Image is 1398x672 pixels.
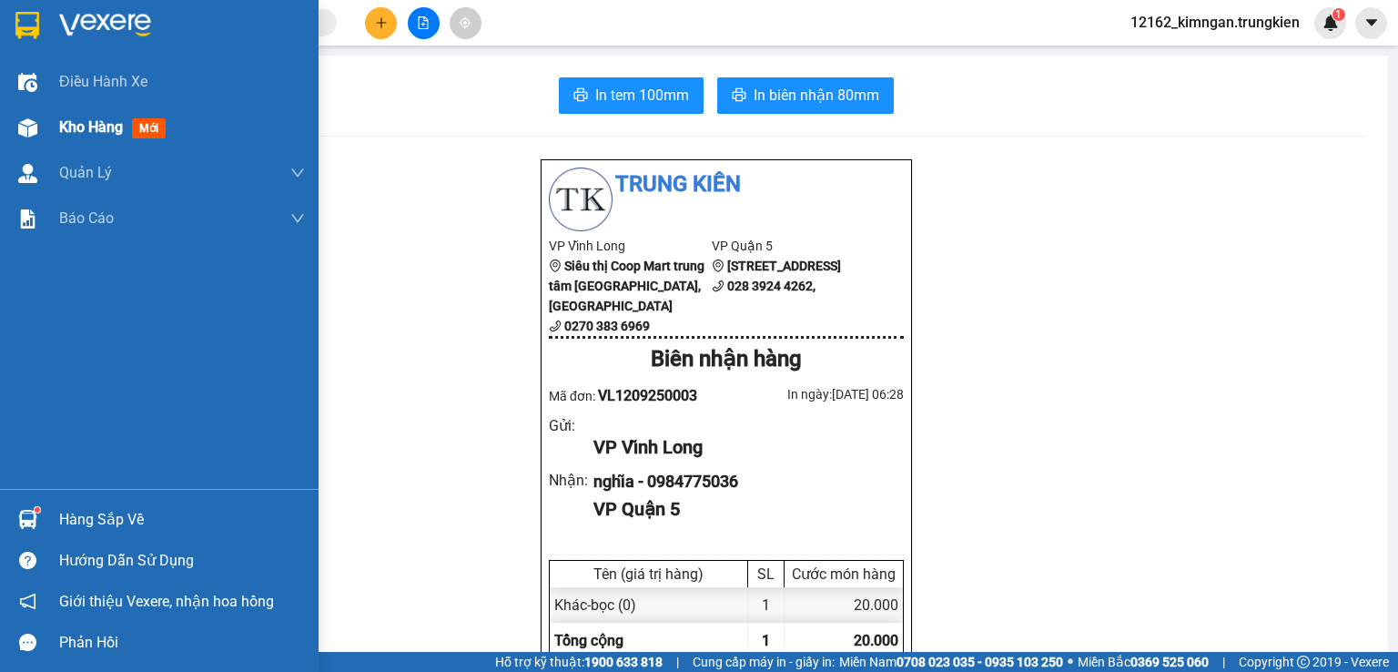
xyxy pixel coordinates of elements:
div: 1 [748,587,785,623]
b: Siêu thị Coop Mart trung tâm [GEOGRAPHIC_DATA], [GEOGRAPHIC_DATA] [549,259,704,313]
span: down [290,166,305,180]
span: aim [459,16,471,29]
span: caret-down [1363,15,1380,31]
div: Vĩnh Long [15,15,106,59]
span: Báo cáo [59,207,114,229]
div: Hướng dẫn sử dụng [59,547,305,575]
b: 028 3924 4262, [727,279,815,293]
strong: 1900 633 818 [584,655,663,669]
button: caret-down [1355,7,1387,39]
span: message [19,634,36,651]
span: | [676,652,679,672]
strong: 0369 525 060 [1130,655,1209,669]
span: Hỗ trợ kỹ thuật: [495,652,663,672]
span: 1 [762,632,770,649]
div: Quận 5 [118,15,265,37]
span: file-add [417,16,430,29]
span: Cung cấp máy in - giấy in: [693,652,835,672]
span: Quản Lý [59,161,112,184]
b: [STREET_ADDRESS] [727,259,841,273]
div: Gửi : [549,414,593,437]
img: warehouse-icon [18,118,37,137]
li: VP Vĩnh Long [549,236,712,256]
li: VP Quận 5 [712,236,875,256]
span: environment [549,260,562,272]
span: 12162_kimngan.trungkien [1116,11,1314,34]
span: Giới thiệu Vexere, nhận hoa hồng [59,590,274,613]
div: Cước món hàng [789,565,898,583]
sup: 1 [35,507,40,513]
button: file-add [408,7,440,39]
span: plus [375,16,388,29]
div: 20.000 [785,587,903,623]
span: Khác - bọc (0) [554,596,636,614]
span: notification [19,593,36,610]
img: logo-vxr [15,12,39,39]
div: 20.000 [14,96,108,137]
img: solution-icon [18,209,37,229]
span: | [1222,652,1225,672]
img: warehouse-icon [18,510,37,529]
button: printerIn biên nhận 80mm [717,77,894,114]
sup: 1 [1332,8,1345,21]
span: phone [549,320,562,332]
div: nghĩa - 0984775036 [593,469,889,494]
div: Phản hồi [59,629,305,657]
span: In tem 100mm [595,84,689,107]
div: VP Vĩnh Long [593,433,889,462]
span: Gửi: [15,17,44,36]
button: printerIn tem 100mm [559,77,704,114]
span: In biên nhận 80mm [754,84,879,107]
span: environment [712,260,724,272]
span: Miền Nam [839,652,1063,672]
div: In ngày: [DATE] 06:28 [726,384,904,404]
span: 20.000 [854,632,898,649]
img: logo.jpg [549,168,613,231]
span: Tổng cộng [554,632,623,649]
strong: 0708 023 035 - 0935 103 250 [897,655,1063,669]
span: down [290,211,305,226]
b: 0270 383 6969 [564,319,650,333]
span: phone [712,280,724,292]
span: Kho hàng [59,118,123,136]
span: Nhận: [118,17,162,36]
div: Hàng sắp về [59,506,305,534]
img: warehouse-icon [18,164,37,183]
span: question-circle [19,552,36,569]
div: VP Quận 5 [593,495,889,524]
span: copyright [1297,656,1310,668]
div: SL [753,565,779,583]
span: 1 [1335,8,1342,21]
img: icon-new-feature [1322,15,1339,31]
span: Miền Bắc [1078,652,1209,672]
span: printer [732,87,746,105]
div: nghĩa [118,37,265,59]
li: Trung Kiên [549,168,904,202]
button: aim [450,7,481,39]
span: mới [132,118,166,138]
span: printer [573,87,588,105]
div: Tên (giá trị hàng) [554,565,743,583]
span: Thu tiền rồi : [14,96,98,115]
span: VL1209250003 [598,387,697,404]
div: Biên nhận hàng [549,342,904,377]
span: Điều hành xe [59,70,147,93]
button: plus [365,7,397,39]
div: Nhận : [549,469,593,492]
div: 0984775036 [118,59,265,85]
span: ⚪️ [1068,658,1073,666]
img: warehouse-icon [18,73,37,92]
div: Mã đơn: [549,384,726,407]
